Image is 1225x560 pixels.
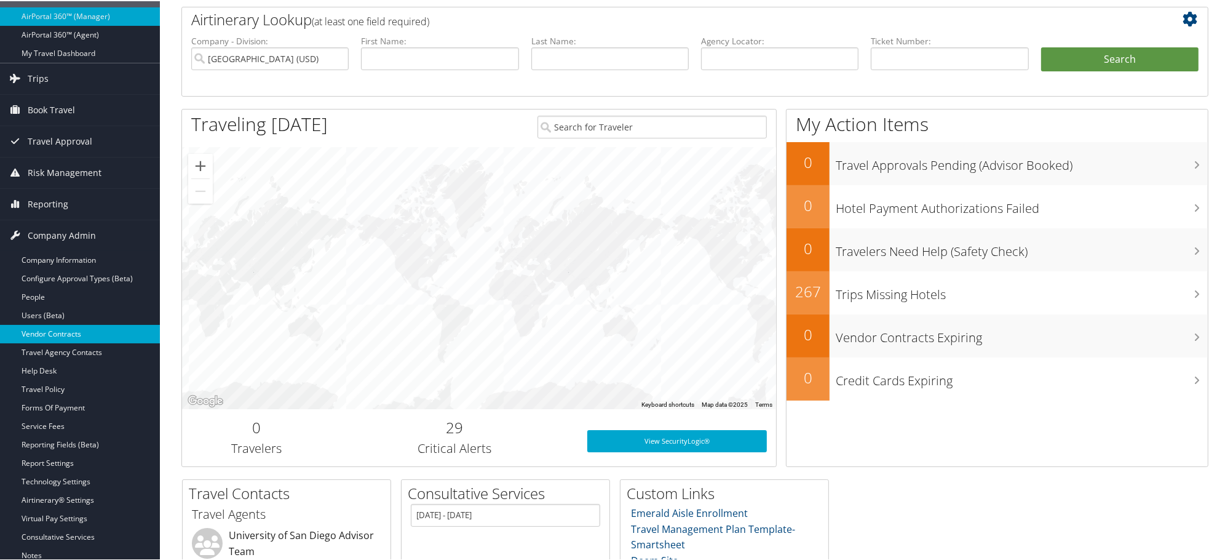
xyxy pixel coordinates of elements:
[836,279,1208,302] h3: Trips Missing Hotels
[191,8,1113,29] h2: Airtinerary Lookup
[641,399,694,408] button: Keyboard shortcuts
[755,400,772,407] a: Terms (opens in new tab)
[787,366,830,387] h2: 0
[632,505,748,519] a: Emerald Aisle Enrollment
[787,151,830,172] h2: 0
[339,439,568,456] h3: Critical Alerts
[787,184,1208,227] a: 0Hotel Payment Authorizations Failed
[787,141,1208,184] a: 0Travel Approvals Pending (Advisor Booked)
[787,313,1208,356] a: 0Vendor Contracts Expiring
[836,150,1208,173] h3: Travel Approvals Pending (Advisor Booked)
[408,482,609,503] h2: Consultative Services
[836,236,1208,259] h3: Travelers Need Help (Safety Check)
[1041,46,1199,71] button: Search
[188,153,213,177] button: Zoom in
[787,356,1208,399] a: 0Credit Cards Expiring
[587,429,767,451] a: View SecurityLogic®
[185,392,226,408] a: Open this area in Google Maps (opens a new window)
[702,400,748,407] span: Map data ©2025
[701,34,858,46] label: Agency Locator:
[312,14,429,27] span: (at least one field required)
[191,110,328,136] h1: Traveling [DATE]
[531,34,689,46] label: Last Name:
[28,188,68,218] span: Reporting
[787,270,1208,313] a: 267Trips Missing Hotels
[188,178,213,202] button: Zoom out
[787,280,830,301] h2: 267
[627,482,828,503] h2: Custom Links
[361,34,518,46] label: First Name:
[339,416,568,437] h2: 29
[185,392,226,408] img: Google
[787,237,830,258] h2: 0
[537,114,766,137] input: Search for Traveler
[191,439,321,456] h3: Travelers
[28,94,75,124] span: Book Travel
[191,416,321,437] h2: 0
[28,156,101,187] span: Risk Management
[836,193,1208,216] h3: Hotel Payment Authorizations Failed
[189,482,390,503] h2: Travel Contacts
[871,34,1028,46] label: Ticket Number:
[836,322,1208,345] h3: Vendor Contracts Expiring
[191,34,349,46] label: Company - Division:
[836,365,1208,388] h3: Credit Cards Expiring
[787,194,830,215] h2: 0
[787,227,1208,270] a: 0Travelers Need Help (Safety Check)
[632,521,796,551] a: Travel Management Plan Template- Smartsheet
[787,110,1208,136] h1: My Action Items
[28,125,92,156] span: Travel Approval
[787,323,830,344] h2: 0
[28,219,96,250] span: Company Admin
[28,62,49,93] span: Trips
[192,505,381,522] h3: Travel Agents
